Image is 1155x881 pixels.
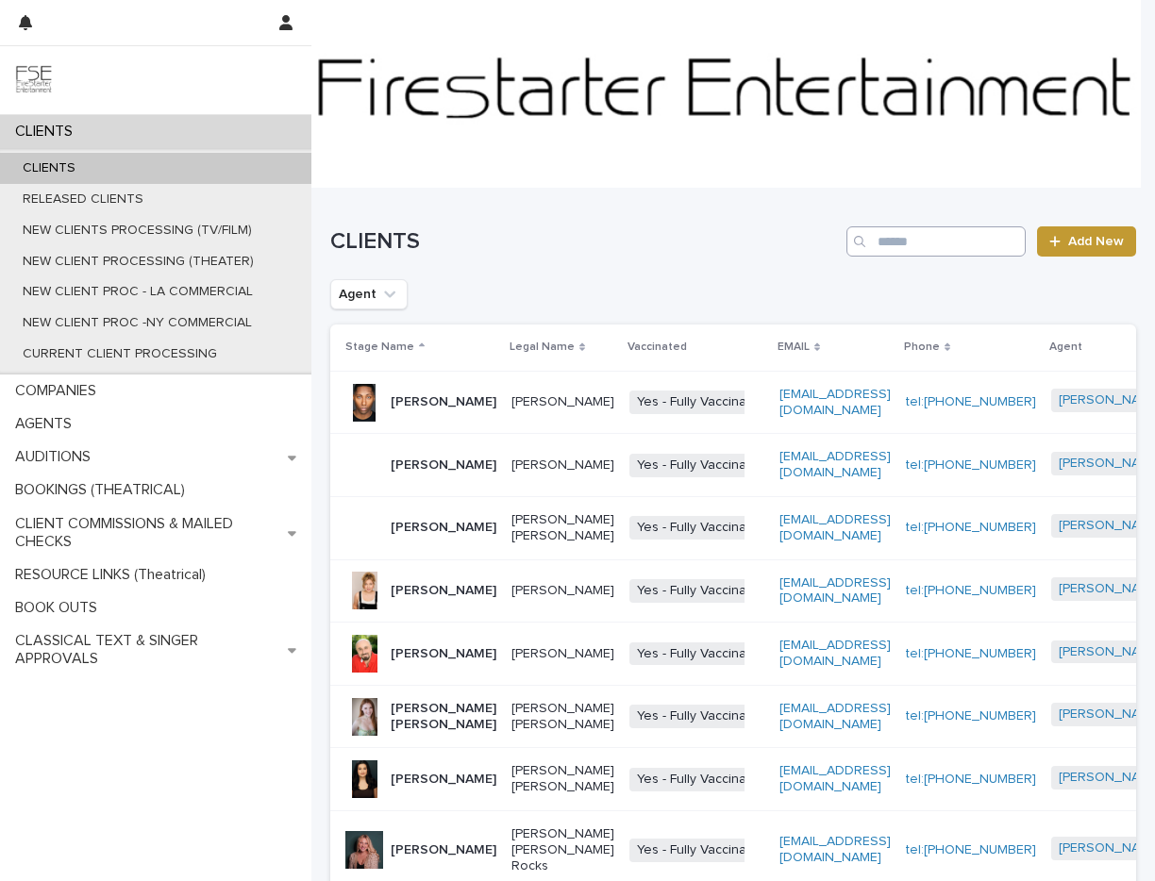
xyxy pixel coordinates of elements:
[511,646,614,662] p: [PERSON_NAME]
[330,279,408,309] button: Agent
[8,160,91,176] p: CLIENTS
[8,448,106,466] p: AUDITIONS
[8,599,112,617] p: BOOK OUTS
[8,515,288,551] p: CLIENT COMMISSIONS & MAILED CHECKS
[906,395,1036,408] a: tel:[PHONE_NUMBER]
[510,337,575,357] p: Legal Name
[391,701,496,733] p: [PERSON_NAME] [PERSON_NAME]
[629,768,774,791] span: Yes - Fully Vaccinated
[906,584,1036,597] a: tel:[PHONE_NUMBER]
[906,647,1036,660] a: tel:[PHONE_NUMBER]
[906,458,1036,472] a: tel:[PHONE_NUMBER]
[629,516,774,540] span: Yes - Fully Vaccinated
[391,772,496,788] p: [PERSON_NAME]
[511,583,614,599] p: [PERSON_NAME]
[904,337,940,357] p: Phone
[511,701,614,733] p: [PERSON_NAME] [PERSON_NAME]
[629,839,774,862] span: Yes - Fully Vaccinated
[8,284,268,300] p: NEW CLIENT PROC - LA COMMERCIAL
[1049,337,1082,357] p: Agent
[629,579,774,603] span: Yes - Fully Vaccinated
[629,642,774,666] span: Yes - Fully Vaccinated
[8,481,200,499] p: BOOKINGS (THEATRICAL)
[8,254,269,270] p: NEW CLIENT PROCESSING (THEATER)
[330,228,839,256] h1: CLIENTS
[906,521,1036,534] a: tel:[PHONE_NUMBER]
[511,763,614,795] p: [PERSON_NAME] [PERSON_NAME]
[8,315,267,331] p: NEW CLIENT PROC -NY COMMERCIAL
[391,646,496,662] p: [PERSON_NAME]
[8,123,88,141] p: CLIENTS
[1037,226,1136,257] a: Add New
[779,513,891,542] a: [EMAIL_ADDRESS][DOMAIN_NAME]
[345,337,414,357] p: Stage Name
[779,388,891,417] a: [EMAIL_ADDRESS][DOMAIN_NAME]
[779,576,891,606] a: [EMAIL_ADDRESS][DOMAIN_NAME]
[778,337,810,357] p: EMAIL
[391,583,496,599] p: [PERSON_NAME]
[8,223,267,239] p: NEW CLIENTS PROCESSING (TV/FILM)
[8,566,221,584] p: RESOURCE LINKS (Theatrical)
[511,512,614,544] p: [PERSON_NAME] [PERSON_NAME]
[8,632,288,668] p: CLASSICAL TEXT & SINGER APPROVALS
[779,702,891,731] a: [EMAIL_ADDRESS][DOMAIN_NAME]
[906,773,1036,786] a: tel:[PHONE_NUMBER]
[628,337,687,357] p: Vaccinated
[906,843,1036,856] a: tel:[PHONE_NUMBER]
[906,709,1036,723] a: tel:[PHONE_NUMBER]
[779,764,891,793] a: [EMAIL_ADDRESS][DOMAIN_NAME]
[629,705,774,728] span: Yes - Fully Vaccinated
[391,394,496,410] p: [PERSON_NAME]
[8,415,87,433] p: AGENTS
[779,835,891,864] a: [EMAIL_ADDRESS][DOMAIN_NAME]
[8,191,159,208] p: RELEASED CLIENTS
[15,61,53,99] img: 9JgRvJ3ETPGCJDhvPVA5
[846,226,1026,257] input: Search
[779,450,891,479] a: [EMAIL_ADDRESS][DOMAIN_NAME]
[779,639,891,668] a: [EMAIL_ADDRESS][DOMAIN_NAME]
[629,391,774,414] span: Yes - Fully Vaccinated
[511,457,614,474] p: [PERSON_NAME]
[629,454,774,477] span: Yes - Fully Vaccinated
[8,346,232,362] p: CURRENT CLIENT PROCESSING
[8,382,111,400] p: COMPANIES
[1068,235,1124,248] span: Add New
[391,842,496,858] p: [PERSON_NAME]
[391,520,496,536] p: [PERSON_NAME]
[511,826,614,873] p: [PERSON_NAME] [PERSON_NAME] Rocks
[511,394,614,410] p: [PERSON_NAME]
[391,457,496,474] p: [PERSON_NAME]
